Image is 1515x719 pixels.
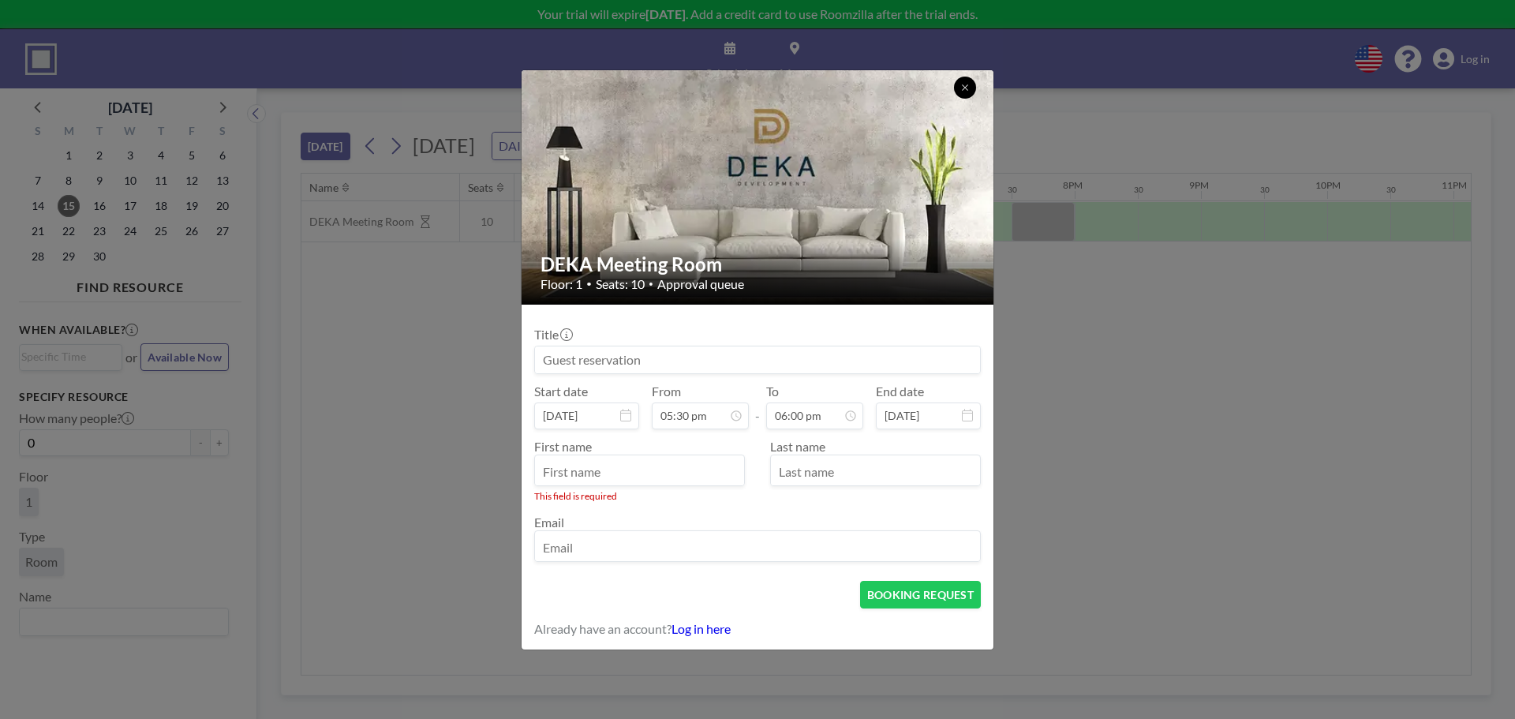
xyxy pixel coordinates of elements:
span: • [586,278,592,290]
a: Log in here [671,621,731,636]
label: Title [534,327,571,343]
input: Guest reservation [535,346,980,373]
label: Last name [770,439,825,454]
input: Email [535,534,980,561]
input: First name [535,459,744,485]
label: End date [876,384,924,399]
span: • [649,279,653,289]
div: This field is required [534,490,745,502]
label: First name [534,439,592,454]
label: Email [534,515,564,530]
img: 537.webp [522,63,995,311]
span: Floor: 1 [541,276,582,292]
label: Start date [534,384,588,399]
span: - [755,389,760,424]
button: BOOKING REQUEST [860,581,981,609]
label: To [766,384,779,399]
span: Seats: 10 [596,276,645,292]
label: From [652,384,681,399]
span: Approval queue [657,276,744,292]
input: Last name [771,459,980,485]
span: Already have an account? [534,621,671,637]
h2: DEKA Meeting Room [541,253,976,276]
